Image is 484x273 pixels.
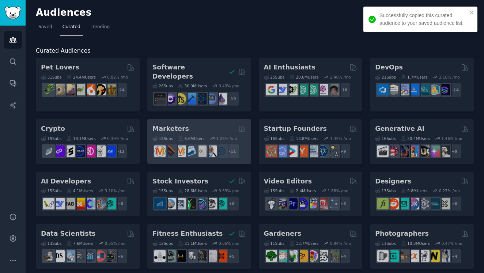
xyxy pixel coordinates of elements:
a: Saved [36,21,55,36]
h2: Audiences [36,7,415,19]
span: Trending [91,24,110,30]
span: Curated [63,24,80,30]
div: Successfully copied this curated audience to your saved audience list. [379,12,467,27]
button: close [469,10,474,15]
span: Saved [38,24,52,30]
a: Trending [88,21,112,36]
img: GummySearch logo [4,7,21,19]
a: Curated [60,21,83,36]
span: Curated Audiences [36,46,90,56]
